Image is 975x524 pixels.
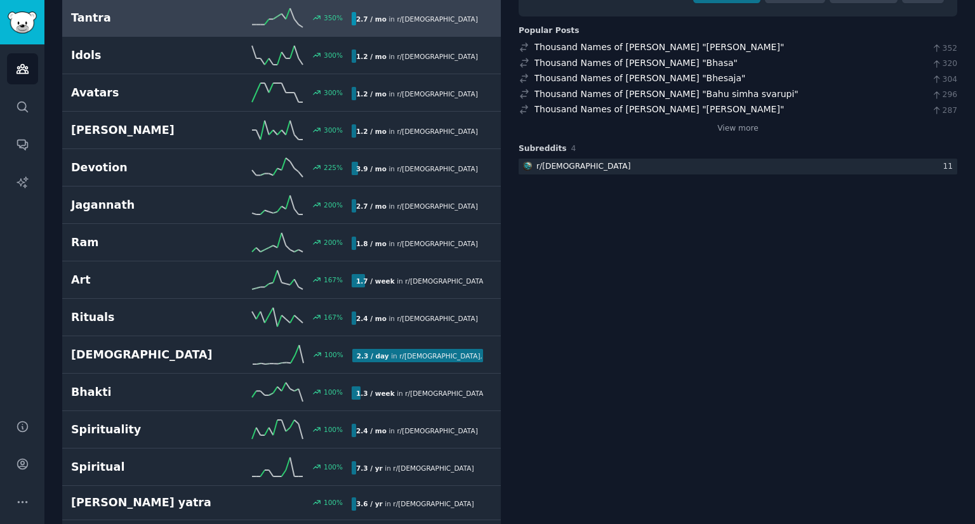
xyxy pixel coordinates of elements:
span: 4 [571,144,576,153]
span: r/ [DEMOGRAPHIC_DATA] [397,15,477,23]
a: [DEMOGRAPHIC_DATA]100%2.3 / dayin r/[DEMOGRAPHIC_DATA], [62,336,501,374]
h2: Spirituality [71,422,211,438]
div: 100 % [324,425,343,434]
div: 100 % [324,462,343,471]
b: 1.2 / mo [356,90,387,98]
b: 2.4 / mo [356,315,387,322]
a: Thousand Names of [PERSON_NAME] "[PERSON_NAME]" [534,104,785,114]
h2: Spiritual [71,459,211,475]
span: 304 [931,74,957,86]
div: 11 [943,161,957,173]
span: r/ [DEMOGRAPHIC_DATA] [399,352,480,360]
b: 2.4 / mo [356,427,387,435]
div: in [352,87,482,100]
a: Idols300%1.2 / moin r/[DEMOGRAPHIC_DATA] [62,37,501,74]
div: 300 % [324,51,343,60]
div: Popular Posts [519,25,580,37]
div: in [352,497,479,511]
div: 350 % [324,13,343,22]
img: GummySearch logo [8,11,37,34]
a: [PERSON_NAME]300%1.2 / moin r/[DEMOGRAPHIC_DATA] [62,112,501,149]
span: r/ [DEMOGRAPHIC_DATA] [397,315,477,322]
b: 2.7 / mo [356,202,387,210]
h2: Devotion [71,160,211,176]
a: Spiritual100%7.3 / yrin r/[DEMOGRAPHIC_DATA] [62,449,501,486]
div: r/ [DEMOGRAPHIC_DATA] [536,161,630,173]
h2: [PERSON_NAME] yatra [71,495,211,511]
h2: Avatars [71,85,211,101]
div: in [352,237,482,250]
span: r/ [DEMOGRAPHIC_DATA] [405,277,486,285]
img: hinduism [523,162,532,171]
a: Devotion225%3.9 / moin r/[DEMOGRAPHIC_DATA] [62,149,501,187]
b: 3.6 / yr [356,500,383,508]
h2: Art [71,272,211,288]
span: r/ [DEMOGRAPHIC_DATA] [397,427,477,435]
b: 7.3 / yr [356,464,383,472]
div: in [352,199,482,213]
div: in [352,12,482,25]
span: r/ [DEMOGRAPHIC_DATA] [393,500,474,508]
b: 1.3 / week [356,390,395,397]
span: 320 [931,58,957,70]
span: r/ [DEMOGRAPHIC_DATA] [405,390,486,397]
a: [PERSON_NAME] yatra100%3.6 / yrin r/[DEMOGRAPHIC_DATA] [62,486,501,520]
div: in [352,386,483,400]
div: in [352,274,483,287]
a: Thousand Names of [PERSON_NAME] "Bahu simha svarupi" [534,89,799,99]
a: Rituals167%2.4 / moin r/[DEMOGRAPHIC_DATA] [62,299,501,336]
span: r/ [DEMOGRAPHIC_DATA] [397,165,477,173]
b: 1.2 / mo [356,53,387,60]
h2: Jagannath [71,197,211,213]
a: View more [717,123,759,134]
h2: Bhakti [71,384,211,400]
b: 3.9 / mo [356,165,387,173]
span: , [480,352,482,360]
b: 2.3 / day [357,352,389,360]
div: in [352,461,479,475]
a: Jagannath200%2.7 / moin r/[DEMOGRAPHIC_DATA] [62,187,501,224]
div: 167 % [324,275,343,284]
span: r/ [DEMOGRAPHIC_DATA] [397,53,477,60]
span: r/ [DEMOGRAPHIC_DATA] [397,202,477,210]
div: 225 % [324,163,343,172]
b: 1.2 / mo [356,128,387,135]
h2: Tantra [71,10,211,26]
h2: Idols [71,48,211,63]
b: 1.8 / mo [356,240,387,247]
div: in [352,162,482,175]
a: Art167%1.7 / weekin r/[DEMOGRAPHIC_DATA] [62,261,501,299]
div: 100 % [324,350,343,359]
span: 352 [931,43,957,55]
div: 200 % [324,238,343,247]
h2: [PERSON_NAME] [71,122,211,138]
a: Thousand Names of [PERSON_NAME] "[PERSON_NAME]" [534,42,785,52]
a: Avatars300%1.2 / moin r/[DEMOGRAPHIC_DATA] [62,74,501,112]
div: 300 % [324,126,343,134]
div: in [352,49,482,63]
h2: Rituals [71,310,211,325]
div: 100 % [324,388,343,396]
div: 100 % [324,498,343,507]
span: r/ [DEMOGRAPHIC_DATA] [397,90,477,98]
div: in [352,311,482,325]
span: Subreddits [519,143,567,155]
span: r/ [DEMOGRAPHIC_DATA] [397,240,477,247]
a: Spirituality100%2.4 / moin r/[DEMOGRAPHIC_DATA] [62,411,501,449]
b: 2.7 / mo [356,15,387,23]
div: 300 % [324,88,343,97]
div: 167 % [324,313,343,322]
div: 200 % [324,200,343,209]
a: Ram200%1.8 / moin r/[DEMOGRAPHIC_DATA] [62,224,501,261]
div: in [352,424,482,437]
a: Thousand Names of [PERSON_NAME] "Bhasa" [534,58,738,68]
a: Bhakti100%1.3 / weekin r/[DEMOGRAPHIC_DATA] [62,374,501,411]
b: 1.7 / week [356,277,395,285]
span: r/ [DEMOGRAPHIC_DATA] [397,128,477,135]
div: in [352,349,483,362]
h2: Ram [71,235,211,251]
span: 296 [931,89,957,101]
span: 287 [931,105,957,117]
span: r/ [DEMOGRAPHIC_DATA] [393,464,474,472]
a: Thousand Names of [PERSON_NAME] "Bhesaja" [534,73,746,83]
